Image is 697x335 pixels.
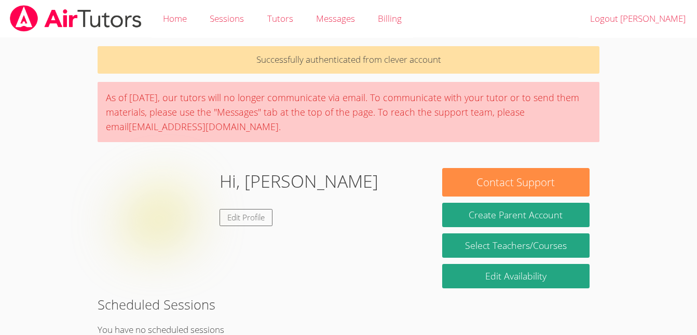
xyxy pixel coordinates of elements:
button: Create Parent Account [442,203,590,227]
h1: Hi, [PERSON_NAME] [220,168,378,194]
h2: Scheduled Sessions [98,295,599,314]
img: airtutors_banner-c4298cdbf04f3fff15de1276eac7730deb9818008684d7c2e4769d2f7ddbe033.png [9,5,143,32]
a: Edit Availability [442,264,590,288]
p: Successfully authenticated from clever account [98,46,599,74]
a: Select Teachers/Courses [442,233,590,258]
div: As of [DATE], our tutors will no longer communicate via email. To communicate with your tutor or ... [98,82,599,142]
button: Contact Support [442,168,590,197]
a: Edit Profile [220,209,272,226]
img: default.png [107,168,211,272]
span: Messages [316,12,355,24]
